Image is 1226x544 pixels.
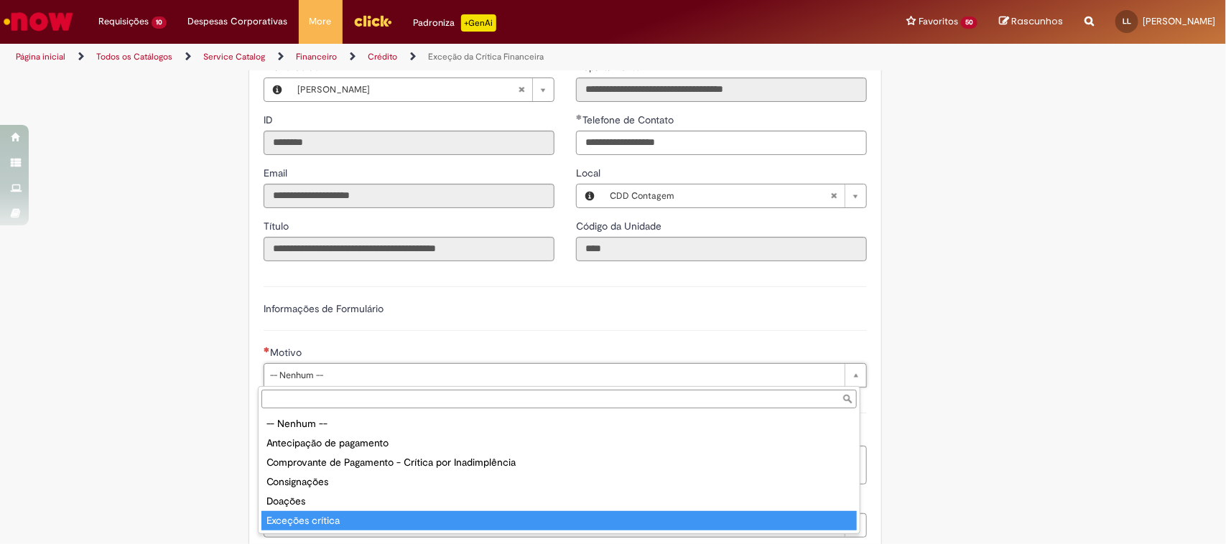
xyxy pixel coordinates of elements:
div: Antecipação de pagamento [261,433,857,453]
div: Doações [261,492,857,511]
div: -- Nenhum -- [261,414,857,433]
div: Comprovante de Pagamento - Crítica por Inadimplência [261,453,857,472]
div: Exceções crítica [261,511,857,530]
div: Consignações [261,472,857,492]
ul: Motivo [259,411,860,533]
